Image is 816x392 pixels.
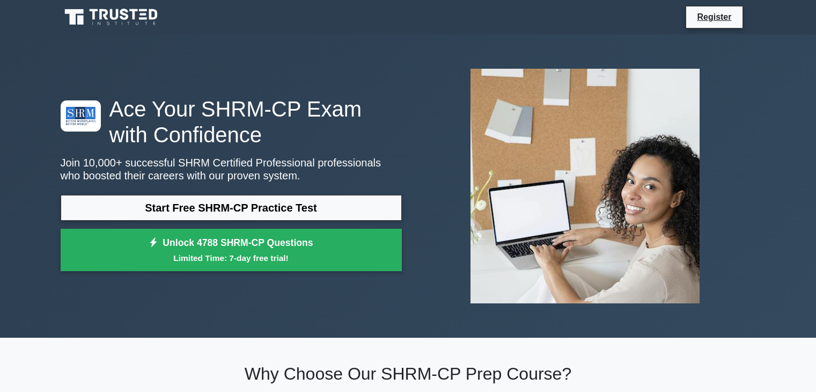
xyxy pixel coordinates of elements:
[61,229,402,272] a: Unlock 4788 SHRM-CP QuestionsLimited Time: 7-day free trial!
[61,156,402,182] p: Join 10,000+ successful SHRM Certified Professional professionals who boosted their careers with ...
[690,10,738,24] a: Register
[61,364,756,384] h2: Why Choose Our SHRM-CP Prep Course?
[61,96,402,148] h1: Ace Your SHRM-CP Exam with Confidence
[74,252,388,264] small: Limited Time: 7-day free trial!
[61,195,402,221] a: Start Free SHRM-CP Practice Test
